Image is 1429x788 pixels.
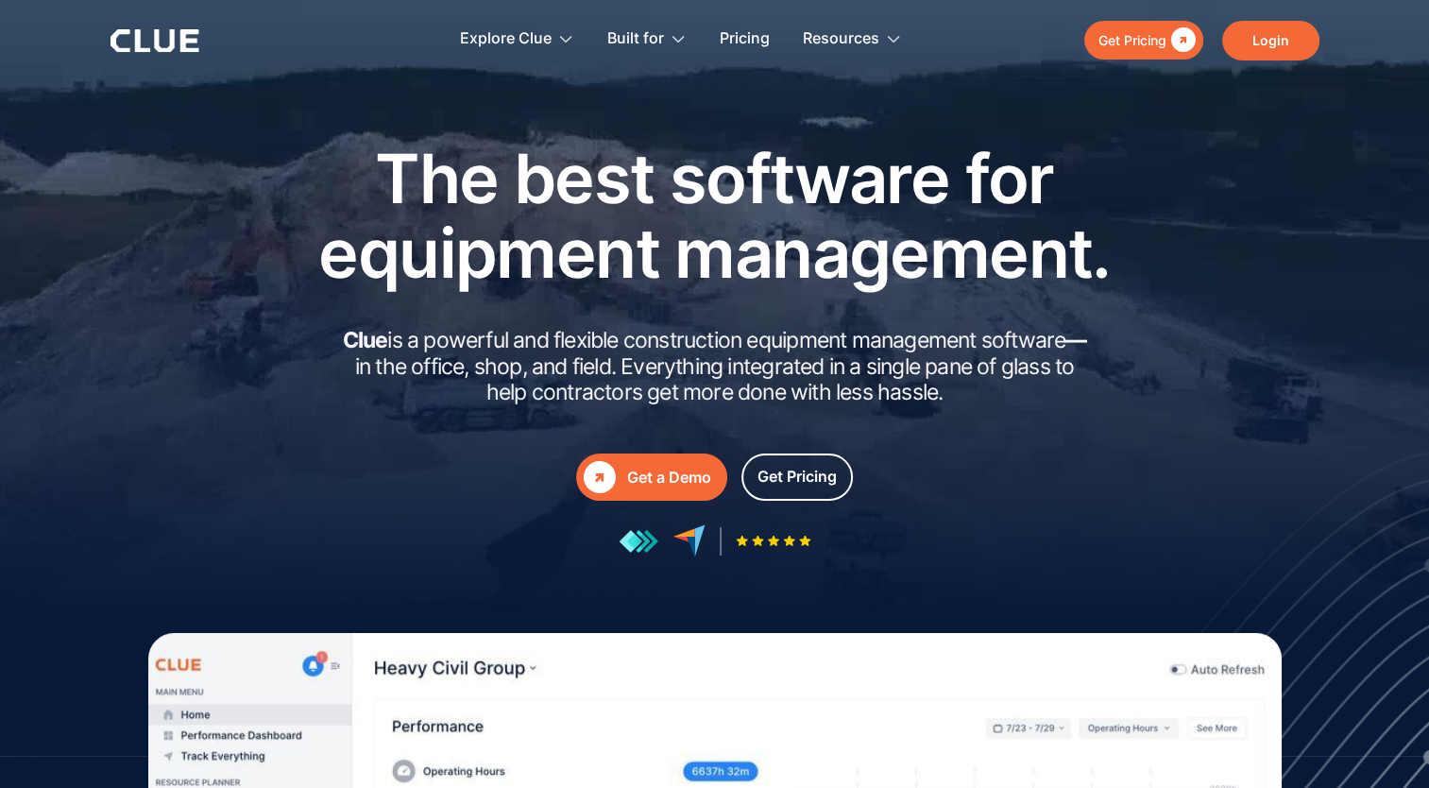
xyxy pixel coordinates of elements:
div: Resources [803,9,902,69]
div:  [584,461,616,493]
img: reviews at capterra [672,524,706,557]
h2: is a powerful and flexible construction equipment management software in the office, shop, and fi... [337,328,1093,406]
a: Pricing [720,9,770,69]
div: Get a Demo [627,466,711,489]
a: Login [1222,21,1319,60]
img: reviews at getapp [619,529,658,554]
strong: Clue [343,327,388,353]
div: Built for [607,9,687,69]
a: Get Pricing [1084,21,1203,60]
div: Get Pricing [757,465,837,488]
div: Resources [803,9,879,69]
div: Get Pricing [1098,28,1166,52]
a: Get Pricing [741,454,853,501]
div: Explore Clue [460,9,574,69]
div: Built for [607,9,664,69]
h1: The best software for equipment management. [290,141,1140,290]
div: Explore Clue [460,9,552,69]
img: Five-star rating icon [736,535,811,547]
a: Get a Demo [576,454,727,501]
strong: — [1065,327,1086,353]
div:  [1166,28,1196,52]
